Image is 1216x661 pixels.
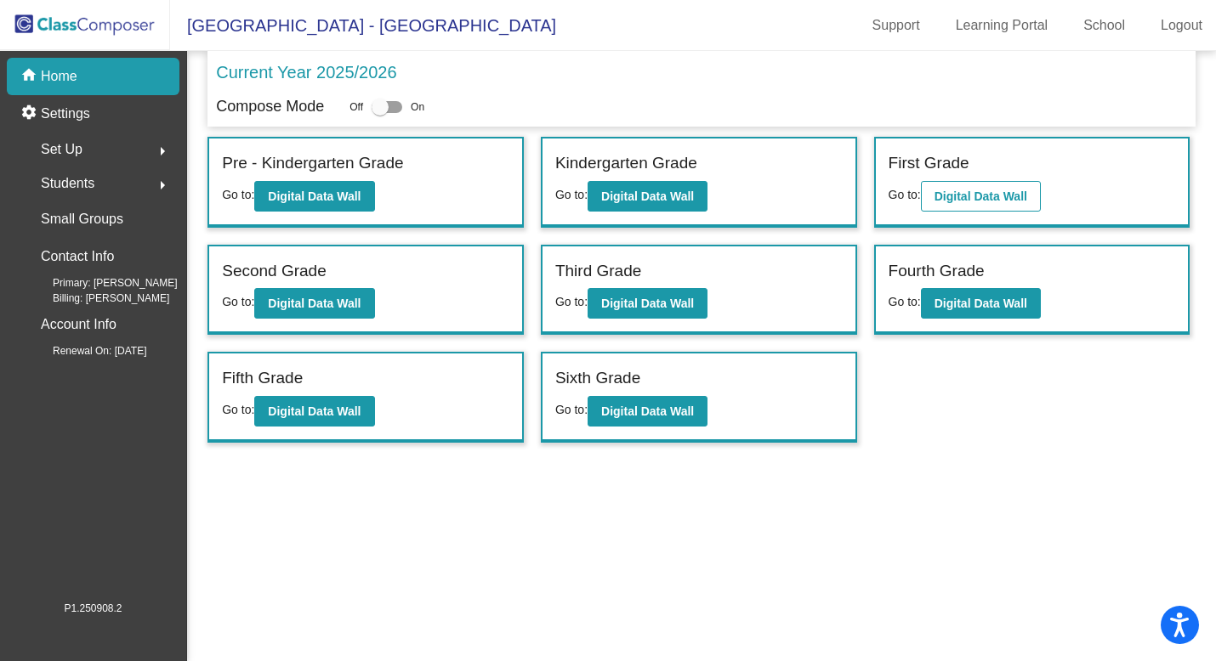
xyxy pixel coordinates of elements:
[889,295,921,308] span: Go to:
[41,245,114,268] p: Contact Info
[268,297,361,310] b: Digital Data Wall
[216,95,324,118] p: Compose Mode
[222,188,254,201] span: Go to:
[268,189,361,203] b: Digital Data Wall
[1070,12,1139,39] a: School
[222,295,254,308] span: Go to:
[41,138,82,161] span: Set Up
[222,151,403,176] label: Pre - Kindergarten Grade
[216,59,396,85] p: Current Year 2025/2026
[26,291,169,306] span: Billing: [PERSON_NAME]
[1147,12,1216,39] a: Logout
[222,366,303,391] label: Fifth Grade
[935,297,1027,310] b: Digital Data Wall
[921,181,1041,212] button: Digital Data Wall
[859,12,934,39] a: Support
[555,188,588,201] span: Go to:
[41,104,90,124] p: Settings
[20,104,41,124] mat-icon: settings
[555,151,697,176] label: Kindergarten Grade
[921,288,1041,319] button: Digital Data Wall
[222,259,327,284] label: Second Grade
[555,366,640,391] label: Sixth Grade
[41,66,77,87] p: Home
[935,189,1027,203] b: Digital Data Wall
[20,66,41,87] mat-icon: home
[601,189,694,203] b: Digital Data Wall
[170,12,556,39] span: [GEOGRAPHIC_DATA] - [GEOGRAPHIC_DATA]
[555,259,641,284] label: Third Grade
[254,181,374,212] button: Digital Data Wall
[41,207,123,231] p: Small Groups
[254,288,374,319] button: Digital Data Wall
[349,99,363,115] span: Off
[555,295,588,308] span: Go to:
[588,288,707,319] button: Digital Data Wall
[601,297,694,310] b: Digital Data Wall
[41,172,94,195] span: Students
[268,404,361,418] b: Digital Data Wall
[26,275,178,291] span: Primary: [PERSON_NAME]
[588,181,707,212] button: Digital Data Wall
[152,175,173,195] mat-icon: arrow_right
[588,396,707,427] button: Digital Data Wall
[555,403,588,416] span: Go to:
[942,12,1062,39] a: Learning Portal
[889,151,969,176] label: First Grade
[889,188,921,201] span: Go to:
[889,259,985,284] label: Fourth Grade
[222,403,254,416] span: Go to:
[152,141,173,161] mat-icon: arrow_right
[411,99,424,115] span: On
[254,396,374,427] button: Digital Data Wall
[26,343,146,359] span: Renewal On: [DATE]
[601,404,694,418] b: Digital Data Wall
[41,313,116,336] p: Account Info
